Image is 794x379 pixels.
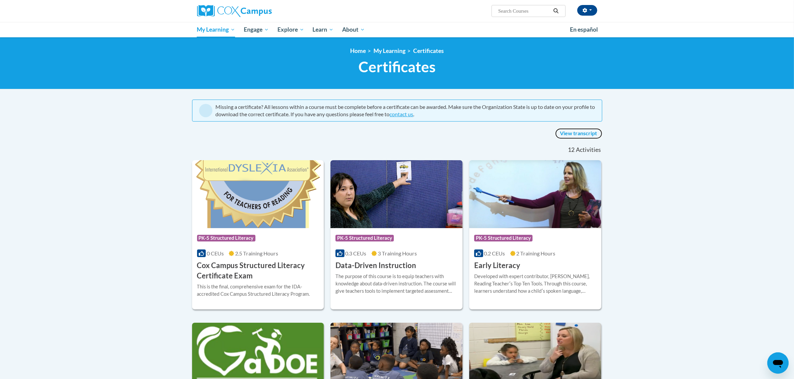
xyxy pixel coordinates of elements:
[197,5,272,17] img: Cox Campus
[335,235,394,241] span: PK-5 Structured Literacy
[273,22,308,37] a: Explore
[474,273,596,295] div: Developed with expert contributor, [PERSON_NAME], Reading Teacherʹs Top Ten Tools. Through this c...
[551,7,561,15] button: Search
[277,26,304,34] span: Explore
[216,103,595,118] div: Missing a certificate? All lessons within a course must be complete before a certificate can be a...
[484,250,505,256] span: 0.2 CEUs
[570,26,598,33] span: En español
[469,160,601,309] a: Course LogoPK-5 Structured Literacy0.2 CEUs2 Training Hours Early LiteracyDeveloped with expert c...
[474,260,520,271] h3: Early Literacy
[330,160,463,309] a: Course LogoPK-5 Structured Literacy0.3 CEUs3 Training Hours Data-Driven InstructionThe purpose of...
[555,128,602,139] a: View transcript
[193,22,240,37] a: My Learning
[358,58,436,76] span: Certificates
[235,250,278,256] span: 2.5 Training Hours
[474,235,533,241] span: PK-5 Structured Literacy
[390,111,414,117] a: contact us
[576,146,601,154] span: Activities
[197,283,319,298] div: This is the final, comprehensive exam for the IDA-accredited Cox Campus Structured Literacy Program.
[338,22,369,37] a: About
[192,160,324,228] img: Course Logo
[350,47,366,54] a: Home
[312,26,333,34] span: Learn
[767,352,789,374] iframe: Button to launch messaging window
[197,235,255,241] span: PK-5 Structured Literacy
[373,47,406,54] a: My Learning
[413,47,444,54] a: Certificates
[335,260,416,271] h3: Data-Driven Instruction
[342,26,365,34] span: About
[378,250,417,256] span: 3 Training Hours
[566,23,602,37] a: En español
[568,146,575,154] span: 12
[239,22,273,37] a: Engage
[330,160,463,228] img: Course Logo
[577,5,597,16] button: Account Settings
[244,26,269,34] span: Engage
[517,250,556,256] span: 2 Training Hours
[335,273,458,295] div: The purpose of this course is to equip teachers with knowledge about data-driven instruction. The...
[345,250,366,256] span: 0.3 CEUs
[187,22,607,37] div: Main menu
[197,5,324,17] a: Cox Campus
[498,7,551,15] input: Search Courses
[308,22,338,37] a: Learn
[192,160,324,309] a: Course LogoPK-5 Structured Literacy0 CEUs2.5 Training Hours Cox Campus Structured Literacy Certif...
[469,160,601,228] img: Course Logo
[197,26,235,34] span: My Learning
[207,250,224,256] span: 0 CEUs
[197,260,319,281] h3: Cox Campus Structured Literacy Certificate Exam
